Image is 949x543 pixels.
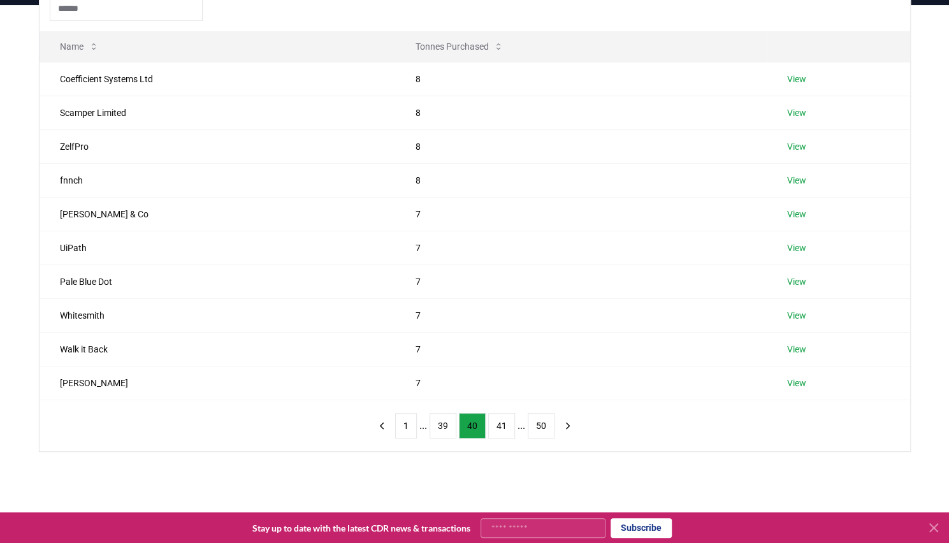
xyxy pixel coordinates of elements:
[787,309,806,322] a: View
[787,208,806,221] a: View
[787,73,806,85] a: View
[430,413,456,438] button: 39
[40,332,395,366] td: Walk it Back
[395,413,417,438] button: 1
[787,174,806,187] a: View
[40,163,395,197] td: fnnch
[787,275,806,288] a: View
[40,197,395,231] td: [PERSON_NAME] & Co
[395,231,767,264] td: 7
[395,62,767,96] td: 8
[395,298,767,332] td: 7
[419,418,427,433] li: ...
[787,377,806,389] a: View
[395,264,767,298] td: 7
[518,418,525,433] li: ...
[395,366,767,400] td: 7
[395,197,767,231] td: 7
[371,413,393,438] button: previous page
[787,140,806,153] a: View
[787,343,806,356] a: View
[40,96,395,129] td: Scamper Limited
[405,34,514,59] button: Tonnes Purchased
[40,298,395,332] td: Whitesmith
[40,366,395,400] td: [PERSON_NAME]
[395,129,767,163] td: 8
[459,413,486,438] button: 40
[395,96,767,129] td: 8
[488,413,515,438] button: 41
[557,413,579,438] button: next page
[395,332,767,366] td: 7
[395,163,767,197] td: 8
[787,242,806,254] a: View
[40,231,395,264] td: UiPath
[50,34,109,59] button: Name
[40,129,395,163] td: ZelfPro
[787,106,806,119] a: View
[40,62,395,96] td: Coefficient Systems Ltd
[528,413,554,438] button: 50
[40,264,395,298] td: Pale Blue Dot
